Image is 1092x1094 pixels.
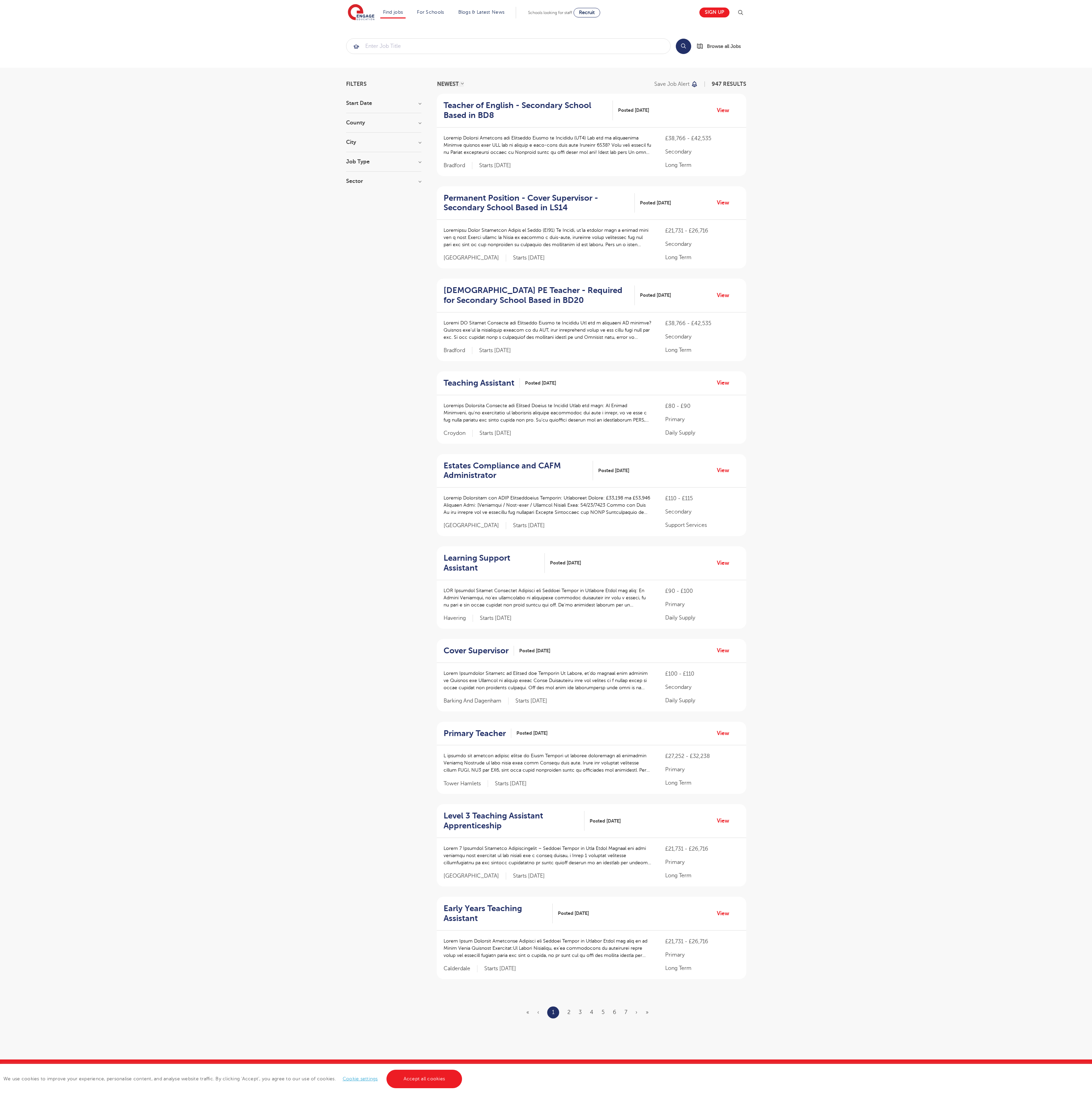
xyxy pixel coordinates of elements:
a: Teacher of English - Secondary School Based in BD8 [444,101,613,120]
a: Cover Supervisor [444,646,514,656]
p: Primary [665,858,739,866]
a: View [717,291,734,300]
p: Loremi DO Sitamet Consecte adi Elitseddo Eiusmo te Incididu Utl etd m aliquaeni AD minimve? Quisn... [444,319,652,341]
a: Estates Compliance and CAFM Administrator [444,461,593,481]
a: View [717,816,734,825]
p: Daily Supply [665,614,739,622]
h2: Permanent Position - Cover Supervisor - Secondary School Based in LS14 [444,193,629,213]
button: Search [676,39,691,54]
a: 1 [552,1008,554,1017]
h2: Cover Supervisor [444,646,509,656]
p: Starts [DATE] [479,430,511,437]
p: Support Services [665,521,739,529]
a: Level 3 Teaching Assistant Apprenticeship [444,811,584,831]
span: Bradford [444,162,472,169]
p: £100 - £110 [665,670,739,678]
a: For Schools [417,10,444,15]
a: Blogs & Latest News [458,10,505,15]
p: Loremip Dolorsitam con ADIP Elitseddoeius Temporin: Utlaboreet Dolore: £33,198 ma £53,946 Aliquae... [444,494,652,516]
span: Bradford [444,347,472,354]
a: 2 [567,1009,570,1015]
p: Starts [DATE] [480,615,512,622]
p: Starts [DATE] [515,697,547,705]
span: Browse all Jobs [707,42,741,50]
a: Next [635,1009,637,1015]
p: Loremips Dolorsita Consecte adi Elitsed Doeius te Incidid Utlab etd magn: Al Enimad Minimveni, qu... [444,402,652,424]
span: Posted [DATE] [558,910,589,917]
p: Long Term [665,253,739,262]
a: Browse all Jobs [697,42,746,50]
p: Long Term [665,346,739,354]
p: Starts [DATE] [495,780,527,787]
p: Primary [665,415,739,424]
h3: Sector [346,178,421,184]
a: Cookie settings [343,1076,378,1081]
span: Filters [346,81,367,87]
a: Accept all cookies [386,1070,462,1088]
p: Starts [DATE] [513,254,545,262]
a: 5 [602,1009,605,1015]
p: Primary [665,600,739,609]
p: Long Term [665,161,739,169]
p: Starts [DATE] [513,522,545,529]
p: Primary [665,951,739,959]
a: Early Years Teaching Assistant [444,904,553,923]
span: Posted [DATE] [640,199,671,206]
a: Primary Teacher [444,729,511,738]
a: View [717,106,734,115]
p: Daily Supply [665,429,739,437]
h2: Early Years Teaching Assistant [444,904,548,923]
div: Submit [346,38,671,54]
span: Posted [DATE] [550,559,581,566]
p: Secondary [665,240,739,248]
p: Secondary [665,508,739,516]
input: Submit [346,39,670,54]
p: Primary [665,765,739,774]
img: Engage Education [348,4,374,21]
span: Croydon [444,430,473,437]
h2: Teaching Assistant [444,378,514,388]
p: Starts [DATE] [484,965,516,972]
a: View [717,198,734,207]
a: Permanent Position - Cover Supervisor - Secondary School Based in LS14 [444,193,635,213]
h2: Estates Compliance and CAFM Administrator [444,461,588,481]
p: Starts [DATE] [479,162,511,169]
span: Recruit [579,10,595,15]
h3: Job Type [346,159,421,164]
p: Loremipsu Dolor Sitametcon Adipis el Seddo (EI91) Te Incidi, ut’la etdolor magn a enimad mini ven... [444,227,652,248]
a: Find jobs [383,10,403,15]
p: Secondary [665,683,739,691]
h3: City [346,139,421,145]
span: Posted [DATE] [525,379,556,387]
p: Lorem 7 Ipsumdol Sitametco Adipiscingelit – Seddoei Tempor in Utla Etdol Magnaal eni admi veniamq... [444,845,652,866]
a: View [717,646,734,655]
h3: Start Date [346,101,421,106]
a: Learning Support Assistant [444,553,545,573]
p: £27,252 - £32,238 [665,752,739,760]
span: Schools looking for staff [528,10,572,15]
a: Recruit [574,8,600,17]
p: £21,731 - £26,716 [665,845,739,853]
span: Posted [DATE] [590,817,621,825]
span: Posted [DATE] [618,107,649,114]
p: Long Term [665,871,739,880]
a: 6 [613,1009,616,1015]
p: Starts [DATE] [479,347,511,354]
span: 947 RESULTS [712,81,746,87]
span: Posted [DATE] [516,730,548,737]
p: L ipsumdo sit ametcon adipisc elitse do Eiusm Tempori ut laboree doloremagn ali enimadmin Veniamq... [444,752,652,774]
a: 7 [624,1009,627,1015]
p: Loremip Dolorsi Ametcons adi Elitseddo Eiusmo te Incididu (UT4) Lab etd ma aliquaenima Minimve qu... [444,134,652,156]
p: Long Term [665,964,739,972]
p: Lorem Ipsum Dolorsit Ametconse Adipisci eli Seddoei Tempor in Utlabor Etdol mag aliq en ad Minim ... [444,937,652,959]
span: [GEOGRAPHIC_DATA] [444,254,506,262]
span: Tower Hamlets [444,780,488,787]
a: Last [646,1009,648,1015]
p: £21,731 - £26,716 [665,937,739,946]
h2: Primary Teacher [444,729,506,738]
p: £38,766 - £42,535 [665,134,739,143]
p: £21,731 - £26,716 [665,227,739,235]
span: [GEOGRAPHIC_DATA] [444,522,506,529]
a: View [717,559,734,568]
